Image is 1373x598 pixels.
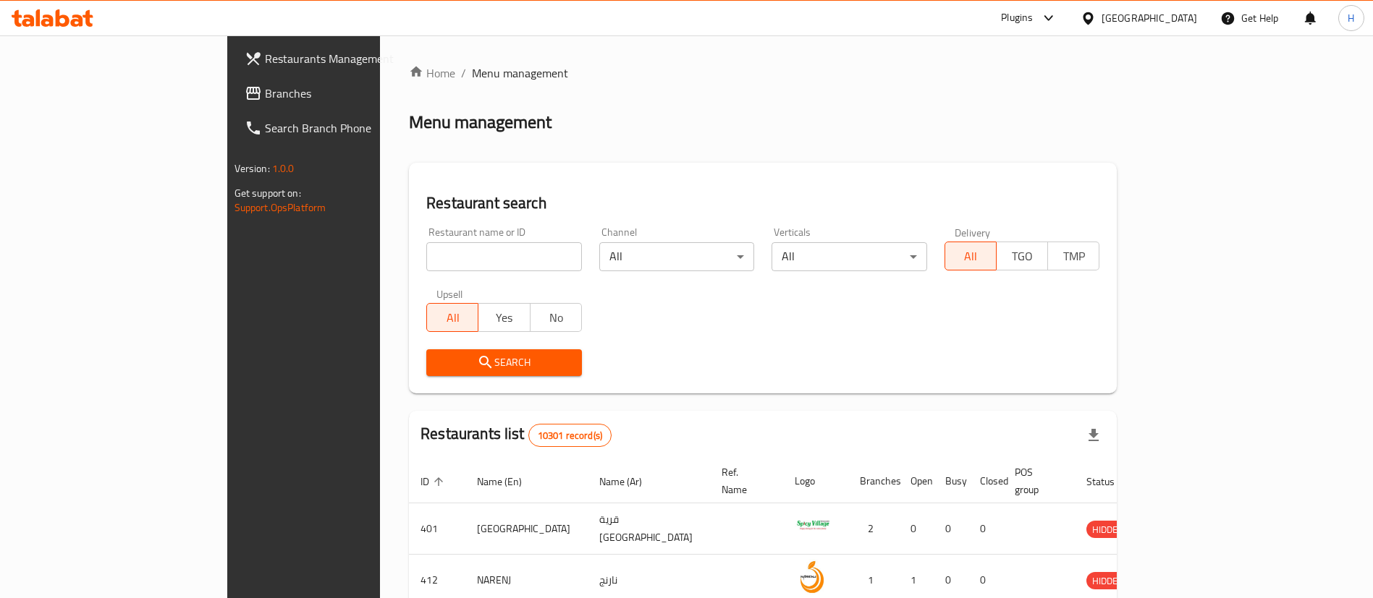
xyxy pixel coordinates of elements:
[235,159,270,178] span: Version:
[599,242,755,271] div: All
[438,354,570,372] span: Search
[1076,418,1111,453] div: Export file
[426,303,478,332] button: All
[996,242,1048,270] button: TGO
[233,76,457,111] a: Branches
[934,459,968,503] th: Busy
[722,464,766,498] span: Ref. Name
[528,424,612,447] div: Total records count
[235,184,301,202] span: Get support on:
[955,227,991,237] label: Delivery
[1086,573,1130,589] span: HIDDEN
[968,503,1003,555] td: 0
[934,503,968,555] td: 0
[472,64,568,82] span: Menu management
[409,111,552,134] h2: Menu management
[848,459,899,503] th: Branches
[272,159,295,178] span: 1.0.0
[409,64,1117,82] nav: breadcrumb
[461,64,466,82] li: /
[772,242,927,271] div: All
[1086,572,1130,589] div: HIDDEN
[478,303,530,332] button: Yes
[1086,521,1130,538] span: HIDDEN
[1054,246,1094,267] span: TMP
[433,307,473,328] span: All
[795,508,831,544] img: Spicy Village
[421,423,612,447] h2: Restaurants list
[233,41,457,76] a: Restaurants Management
[426,242,582,271] input: Search for restaurant name or ID..
[265,119,445,137] span: Search Branch Phone
[951,246,991,267] span: All
[529,429,611,443] span: 10301 record(s)
[477,473,541,490] span: Name (En)
[599,473,661,490] span: Name (Ar)
[1086,473,1133,490] span: Status
[426,192,1099,214] h2: Restaurant search
[1047,242,1099,270] button: TMP
[968,459,1003,503] th: Closed
[235,198,326,217] a: Support.OpsPlatform
[1102,10,1197,26] div: [GEOGRAPHIC_DATA]
[899,503,934,555] td: 0
[1086,521,1130,538] div: HIDDEN
[1001,9,1033,27] div: Plugins
[795,559,831,595] img: NARENJ
[233,111,457,145] a: Search Branch Phone
[899,459,934,503] th: Open
[1015,464,1057,498] span: POS group
[265,50,445,67] span: Restaurants Management
[426,349,582,376] button: Search
[421,473,448,490] span: ID
[1002,246,1042,267] span: TGO
[1348,10,1354,26] span: H
[783,459,848,503] th: Logo
[265,85,445,102] span: Branches
[588,503,710,555] td: قرية [GEOGRAPHIC_DATA]
[536,307,576,328] span: No
[945,242,997,270] button: All
[484,307,524,328] span: Yes
[530,303,582,332] button: No
[465,503,588,555] td: [GEOGRAPHIC_DATA]
[848,503,899,555] td: 2
[436,289,463,299] label: Upsell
